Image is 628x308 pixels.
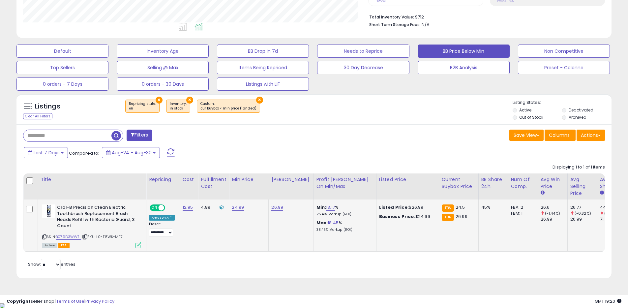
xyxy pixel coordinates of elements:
[117,77,209,91] button: 0 orders - 30 Days
[379,176,436,183] div: Listed Price
[117,45,209,58] button: Inventory Age
[232,176,266,183] div: Min Price
[379,214,434,220] div: $24.99
[314,173,376,200] th: The percentage added to the cost of goods (COGS) that forms the calculator for Min & Max prices.
[570,204,597,210] div: 26.77
[28,261,75,267] span: Show: entries
[379,204,409,210] b: Listed Price:
[570,176,594,197] div: Avg Selling Price
[271,204,283,211] a: 26.99
[217,45,309,58] button: BB Drop in 7d
[69,150,99,156] span: Compared to:
[569,107,593,113] label: Deactivated
[577,130,605,141] button: Actions
[42,204,141,247] div: ASIN:
[575,211,591,216] small: (-0.82%)
[16,45,108,58] button: Default
[149,222,175,237] div: Preset:
[16,61,108,74] button: Top Sellers
[326,204,335,211] a: 13.17
[150,205,159,211] span: ON
[129,101,156,111] span: Repricing state :
[442,214,454,221] small: FBA
[379,213,415,220] b: Business Price:
[127,130,152,141] button: Filters
[518,61,610,74] button: Preset - Colonne
[604,211,617,216] small: (-38%)
[156,97,163,104] button: ×
[316,204,326,210] b: Min:
[518,45,610,58] button: Non Competitive
[117,61,209,74] button: Selling @ Max
[511,210,533,216] div: FBM: 1
[541,190,545,196] small: Avg Win Price.
[519,107,531,113] label: Active
[58,243,70,248] span: FBA
[316,204,371,217] div: %
[16,77,108,91] button: 0 orders - 7 Days
[34,149,60,156] span: Last 7 Days
[164,205,175,211] span: OFF
[316,220,328,226] b: Max:
[7,298,31,304] strong: Copyright
[600,190,604,196] small: Avg BB Share.
[456,204,465,210] span: 24.5
[545,130,576,141] button: Columns
[149,215,175,221] div: Amazon AI *
[317,45,409,58] button: Needs to Reprice
[129,106,156,111] div: on
[316,228,371,232] p: 38.46% Markup (ROI)
[112,149,152,156] span: Aug-24 - Aug-30
[418,45,510,58] button: BB Price Below Min
[456,213,467,220] span: 26.99
[42,243,57,248] span: All listings currently available for purchase on Amazon
[511,204,533,210] div: FBA: 2
[442,204,454,212] small: FBA
[316,176,374,190] div: Profit [PERSON_NAME] on Min/Max
[316,212,371,217] p: 25.41% Markup (ROI)
[328,220,339,226] a: 18.45
[513,100,612,106] p: Listing States:
[553,164,605,170] div: Displaying 1 to 1 of 1 items
[317,61,409,74] button: 30 Day Decrease
[379,204,434,210] div: $26.99
[217,61,309,74] button: Items Being Repriced
[41,176,143,183] div: Title
[569,114,586,120] label: Archived
[82,234,124,239] span: | SKU: L0-E8WK-ME71
[170,106,187,111] div: in stock
[102,147,160,158] button: Aug-24 - Aug-30
[369,13,600,20] li: $712
[549,132,570,139] span: Columns
[541,176,565,190] div: Avg Win Price
[541,204,567,210] div: 26.6
[200,106,256,111] div: cur buybox < min price (landed)
[369,22,421,27] b: Short Term Storage Fees:
[85,298,114,304] a: Privacy Policy
[570,216,597,222] div: 26.99
[24,147,68,158] button: Last 7 Days
[541,216,567,222] div: 26.99
[600,216,627,222] div: 71.43%
[201,204,224,210] div: 4.89
[316,220,371,232] div: %
[481,204,503,210] div: 45%
[170,101,187,111] span: Inventory :
[149,176,177,183] div: Repricing
[511,176,535,190] div: Num of Comp.
[422,21,430,28] span: N/A
[23,113,52,119] div: Clear All Filters
[57,204,137,231] b: Oral-B Precision Clean Electric Toothbrush Replacement Brush Heads Refill with Bacteria Guard, 3 ...
[56,298,84,304] a: Terms of Use
[256,97,263,104] button: ×
[600,176,624,190] div: Avg BB Share
[200,101,256,111] span: Custom:
[481,176,505,190] div: BB Share 24h.
[369,14,414,20] b: Total Inventory Value:
[7,298,114,305] div: seller snap | |
[183,176,195,183] div: Cost
[418,61,510,74] button: B2B Analysis
[42,204,55,218] img: 41+66UoJnvL._SL40_.jpg
[519,114,543,120] label: Out of Stock
[183,204,193,211] a: 12.95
